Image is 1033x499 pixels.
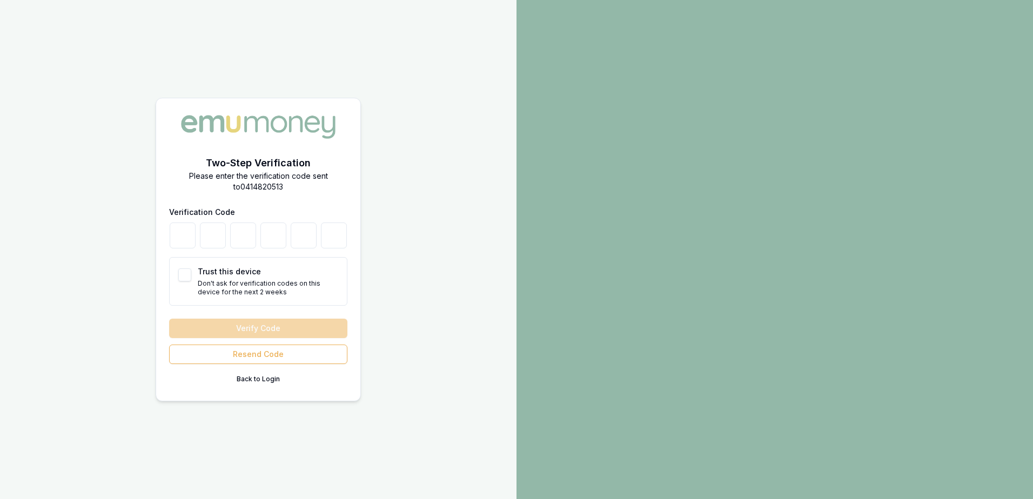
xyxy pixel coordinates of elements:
label: Trust this device [198,267,261,276]
p: Please enter the verification code sent to 0414820513 [169,171,347,192]
img: Emu Money [177,111,339,143]
label: Verification Code [169,207,235,217]
p: Don't ask for verification codes on this device for the next 2 weeks [198,279,338,296]
h2: Two-Step Verification [169,156,347,171]
button: Back to Login [169,370,347,388]
button: Resend Code [169,345,347,364]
